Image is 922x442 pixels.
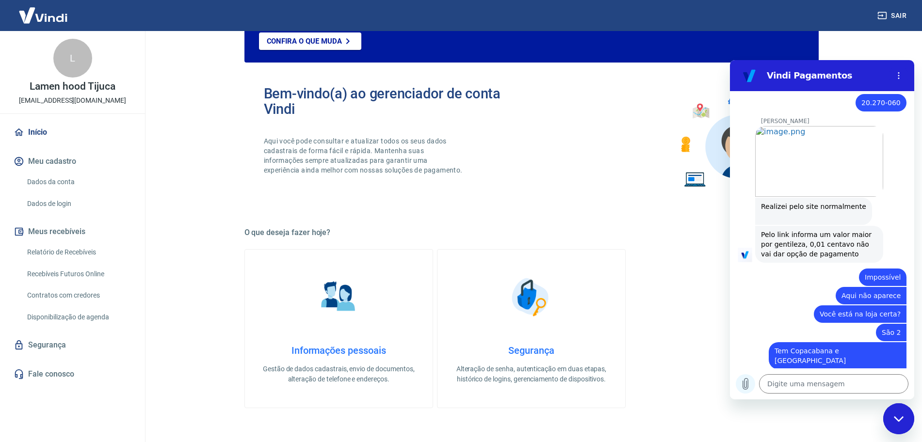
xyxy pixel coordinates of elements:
h4: Segurança [453,345,610,356]
div: L [53,39,92,78]
a: Fale conosco [12,363,133,385]
iframe: Botão para abrir a janela de mensagens, conversa em andamento [883,403,914,434]
h4: Informações pessoais [260,345,417,356]
a: Recebíveis Futuros Online [23,264,133,284]
iframe: Janela de mensagens [730,60,914,399]
a: Dados da conta [23,172,133,192]
a: Segurança [12,334,133,356]
a: SegurançaSegurançaAlteração de senha, autenticação em duas etapas, histórico de logins, gerenciam... [437,249,626,408]
a: Dados de login [23,194,133,214]
img: Informações pessoais [314,273,363,321]
p: Confira o que muda [267,37,342,46]
p: [EMAIL_ADDRESS][DOMAIN_NAME] [19,95,126,106]
p: Aqui você pode consultar e atualizar todos os seus dados cadastrais de forma fácil e rápida. Mant... [264,136,465,175]
img: Segurança [507,273,555,321]
a: Contratos com credores [23,285,133,305]
img: Vindi [12,0,75,30]
h2: Bem-vindo(a) ao gerenciador de conta Vindi [264,86,532,117]
a: Disponibilização de agenda [23,307,133,327]
p: Lamen hood Tijuca [30,81,115,92]
p: Gestão de dados cadastrais, envio de documentos, alteração de telefone e endereços. [260,364,417,384]
a: Início [12,122,133,143]
button: Sair [875,7,910,25]
button: Meus recebíveis [12,221,133,242]
p: Alteração de senha, autenticação em duas etapas, histórico de logins, gerenciamento de dispositivos. [453,364,610,384]
button: Meu cadastro [12,151,133,172]
a: Relatório de Recebíveis [23,242,133,262]
a: Confira o que muda [259,32,361,50]
a: Informações pessoaisInformações pessoaisGestão de dados cadastrais, envio de documentos, alteraçã... [244,249,433,408]
img: Imagem de um avatar masculino com diversos icones exemplificando as funcionalidades do gerenciado... [672,86,799,193]
h5: O que deseja fazer hoje? [244,228,819,237]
